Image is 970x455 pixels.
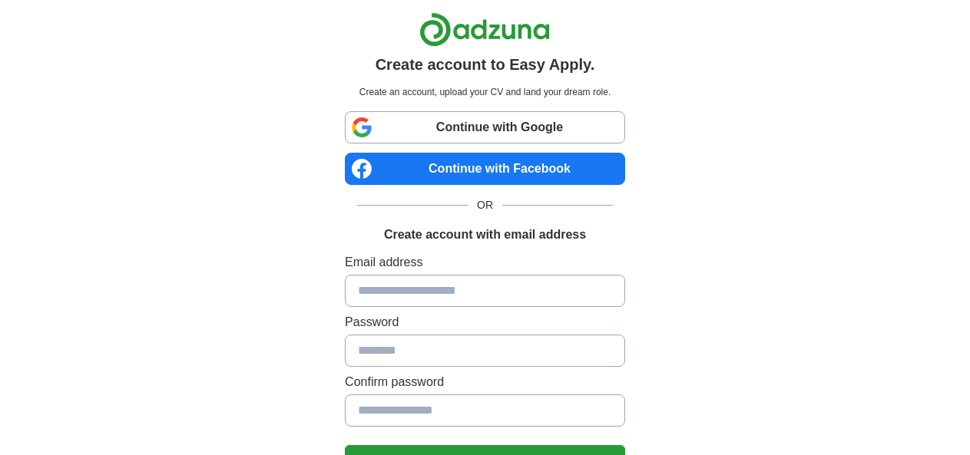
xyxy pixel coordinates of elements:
label: Email address [345,253,625,272]
h1: Create account with email address [384,226,586,244]
p: Create an account, upload your CV and land your dream role. [348,85,622,99]
img: Adzuna logo [419,12,550,47]
label: Confirm password [345,373,625,391]
h1: Create account to Easy Apply. [376,53,595,76]
span: OR [468,197,502,213]
a: Continue with Facebook [345,153,625,185]
a: Continue with Google [345,111,625,143]
label: Password [345,313,625,331]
